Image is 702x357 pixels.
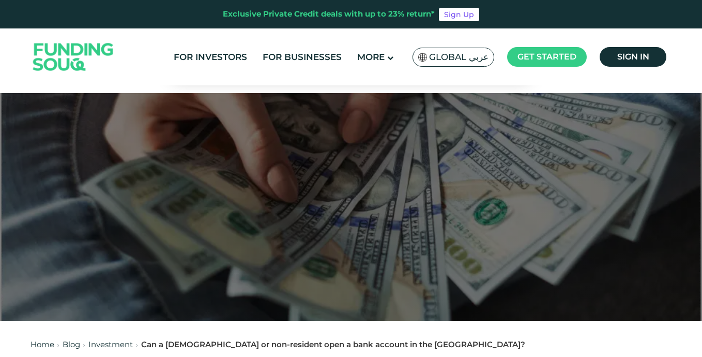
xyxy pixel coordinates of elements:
[439,8,479,21] a: Sign Up
[418,53,428,62] img: SA Flag
[88,339,133,349] a: Investment
[171,49,250,66] a: For Investors
[600,47,666,67] a: Sign in
[260,49,344,66] a: For Businesses
[30,339,54,349] a: Home
[617,52,649,62] span: Sign in
[141,339,525,351] div: Can a [DEMOGRAPHIC_DATA] or non-resident open a bank account in the [GEOGRAPHIC_DATA]?
[23,31,124,83] img: Logo
[223,8,435,20] div: Exclusive Private Credit deals with up to 23% return*
[517,52,576,62] span: Get started
[357,52,385,62] span: More
[429,51,489,63] span: Global عربي
[63,339,80,349] a: Blog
